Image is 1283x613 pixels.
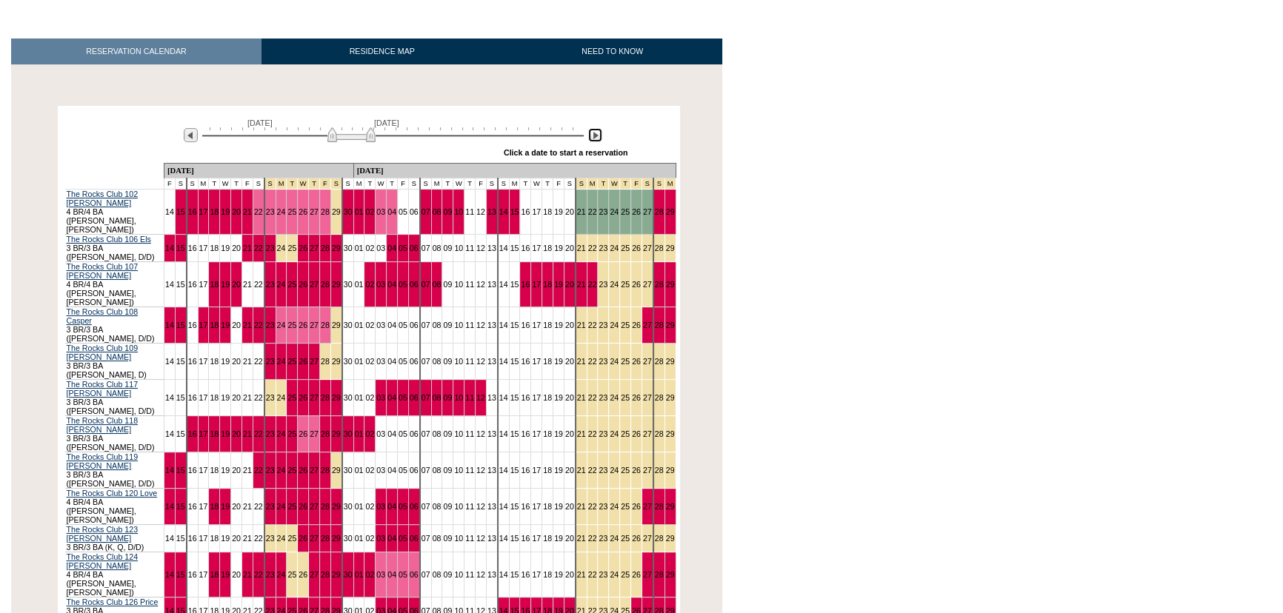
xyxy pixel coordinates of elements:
[221,393,230,402] a: 19
[232,244,241,252] a: 20
[521,207,530,216] a: 16
[321,207,330,216] a: 28
[176,429,185,438] a: 15
[277,357,286,366] a: 24
[499,280,508,289] a: 14
[655,357,664,366] a: 28
[355,207,364,216] a: 01
[299,357,307,366] a: 26
[565,321,574,329] a: 20
[499,357,508,366] a: 14
[365,393,374,402] a: 02
[254,244,263,252] a: 22
[266,321,275,329] a: 23
[277,207,286,216] a: 24
[588,321,597,329] a: 22
[565,357,574,366] a: 20
[67,307,139,325] a: The Rocks Club 108 Casper
[433,244,441,252] a: 08
[266,429,275,438] a: 23
[465,280,474,289] a: 11
[421,280,430,289] a: 07
[643,280,652,289] a: 27
[543,321,552,329] a: 18
[421,244,430,252] a: 07
[399,280,407,289] a: 05
[410,393,419,402] a: 06
[277,244,286,252] a: 24
[433,321,441,329] a: 08
[666,393,675,402] a: 29
[510,280,519,289] a: 15
[199,280,208,289] a: 17
[332,321,341,329] a: 29
[410,207,419,216] a: 06
[565,393,574,402] a: 20
[632,207,641,216] a: 26
[299,207,307,216] a: 26
[399,244,407,252] a: 05
[199,244,208,252] a: 17
[610,321,619,329] a: 24
[610,280,619,289] a: 24
[565,280,574,289] a: 20
[599,207,607,216] a: 23
[176,321,185,329] a: 15
[487,280,496,289] a: 13
[666,357,675,366] a: 29
[165,393,174,402] a: 14
[387,244,396,252] a: 04
[487,244,496,252] a: 13
[287,357,296,366] a: 25
[387,393,396,402] a: 04
[532,321,541,329] a: 17
[221,321,230,329] a: 19
[487,393,496,402] a: 13
[443,393,452,402] a: 09
[210,357,219,366] a: 18
[199,393,208,402] a: 17
[188,207,197,216] a: 16
[577,357,586,366] a: 21
[443,244,452,252] a: 09
[502,38,722,64] a: NEED TO KNOW
[332,393,341,402] a: 29
[344,357,353,366] a: 30
[243,357,252,366] a: 21
[643,207,652,216] a: 27
[277,321,286,329] a: 24
[643,357,652,366] a: 27
[433,357,441,366] a: 08
[621,321,630,329] a: 25
[266,280,275,289] a: 23
[476,280,485,289] a: 12
[365,244,374,252] a: 02
[532,280,541,289] a: 17
[465,393,474,402] a: 11
[321,244,330,252] a: 28
[621,280,630,289] a: 25
[554,357,563,366] a: 19
[332,280,341,289] a: 29
[221,357,230,366] a: 19
[666,321,675,329] a: 29
[67,262,139,280] a: The Rocks Club 107 [PERSON_NAME]
[554,244,563,252] a: 19
[421,207,430,216] a: 07
[554,321,563,329] a: 19
[476,321,485,329] a: 12
[184,128,198,142] img: Previous
[666,207,675,216] a: 29
[266,357,275,366] a: 23
[621,244,630,252] a: 25
[588,357,597,366] a: 22
[344,393,353,402] a: 30
[588,393,597,402] a: 22
[610,357,619,366] a: 24
[176,280,185,289] a: 15
[655,207,664,216] a: 28
[243,244,252,252] a: 21
[521,321,530,329] a: 16
[188,280,197,289] a: 16
[376,244,385,252] a: 03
